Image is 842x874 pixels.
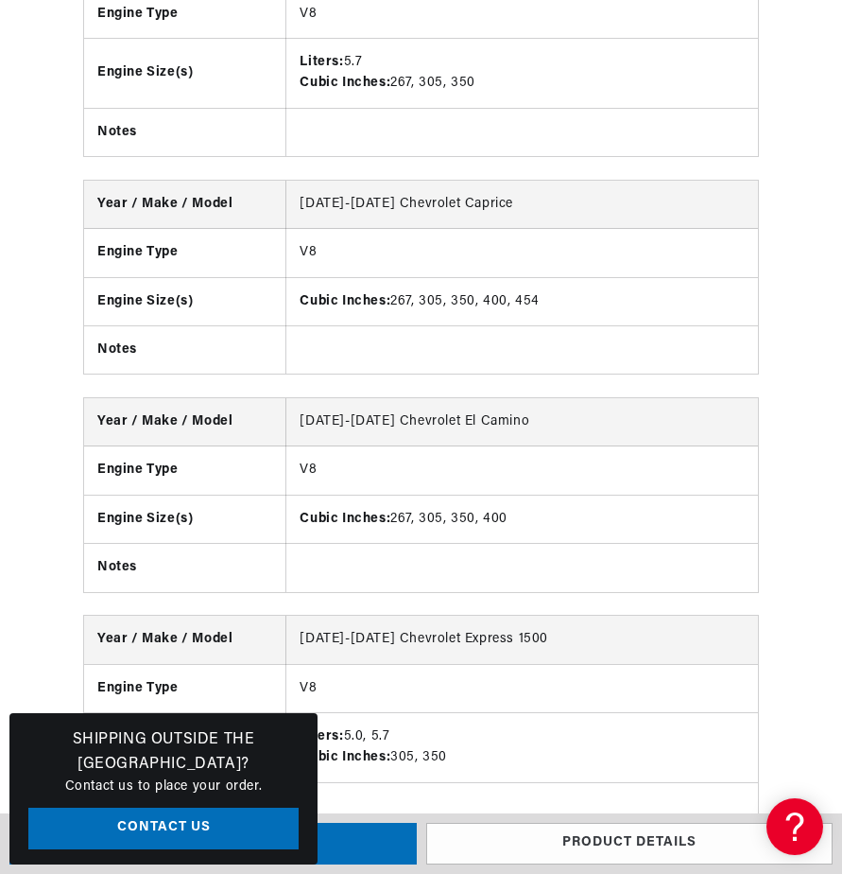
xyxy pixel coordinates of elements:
h3: Shipping Outside the [GEOGRAPHIC_DATA]? [28,728,299,777]
th: Notes [84,544,286,592]
th: Year / Make / Model [84,398,286,446]
strong: Liters: [300,729,343,743]
td: [DATE]-[DATE] Chevrolet El Camino [286,398,758,446]
th: Engine Size(s) [84,39,286,109]
td: 267, 305, 350, 400 [286,495,758,543]
th: Engine Type [84,664,286,712]
td: 5.0, 5.7 305, 350 [286,712,758,782]
td: V8 [286,229,758,277]
th: Notes [84,108,286,156]
td: V8 [286,664,758,712]
td: [DATE]-[DATE] Chevrolet Express 1500 [286,616,758,664]
td: 267, 305, 350, 400, 454 [286,277,758,325]
td: [DATE]-[DATE] Chevrolet Caprice [286,181,758,229]
strong: Cubic Inches: [300,76,390,90]
th: Engine Type [84,446,286,495]
td: 5.7 267, 305, 350 [286,39,758,109]
strong: Cubic Inches: [300,294,390,308]
a: Contact Us [28,808,299,850]
th: Notes [84,326,286,375]
a: Product details [426,823,833,865]
strong: Cubic Inches: [300,512,390,526]
th: Engine Size(s) [84,495,286,543]
strong: Cubic Inches: [300,750,390,764]
strong: Liters: [300,55,343,69]
th: Year / Make / Model [84,181,286,229]
td: V8 [286,446,758,495]
th: Engine Size(s) [84,277,286,325]
p: Contact us to place your order. [28,777,299,797]
th: Year / Make / Model [84,616,286,664]
th: Engine Type [84,229,286,277]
